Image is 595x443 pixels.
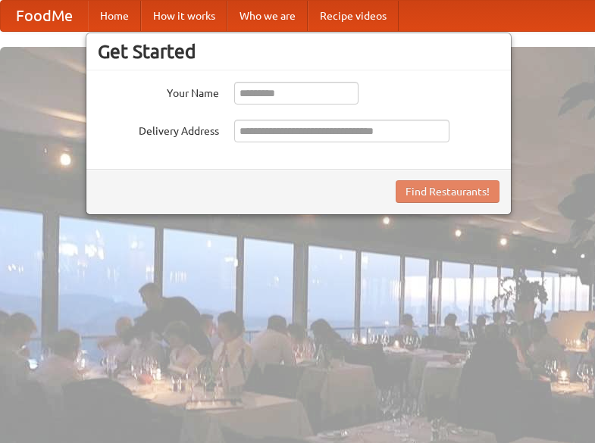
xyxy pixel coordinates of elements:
[88,1,141,31] a: Home
[227,1,308,31] a: Who we are
[141,1,227,31] a: How it works
[1,1,88,31] a: FoodMe
[98,82,219,101] label: Your Name
[98,40,499,63] h3: Get Started
[98,120,219,139] label: Delivery Address
[308,1,399,31] a: Recipe videos
[396,180,499,203] button: Find Restaurants!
